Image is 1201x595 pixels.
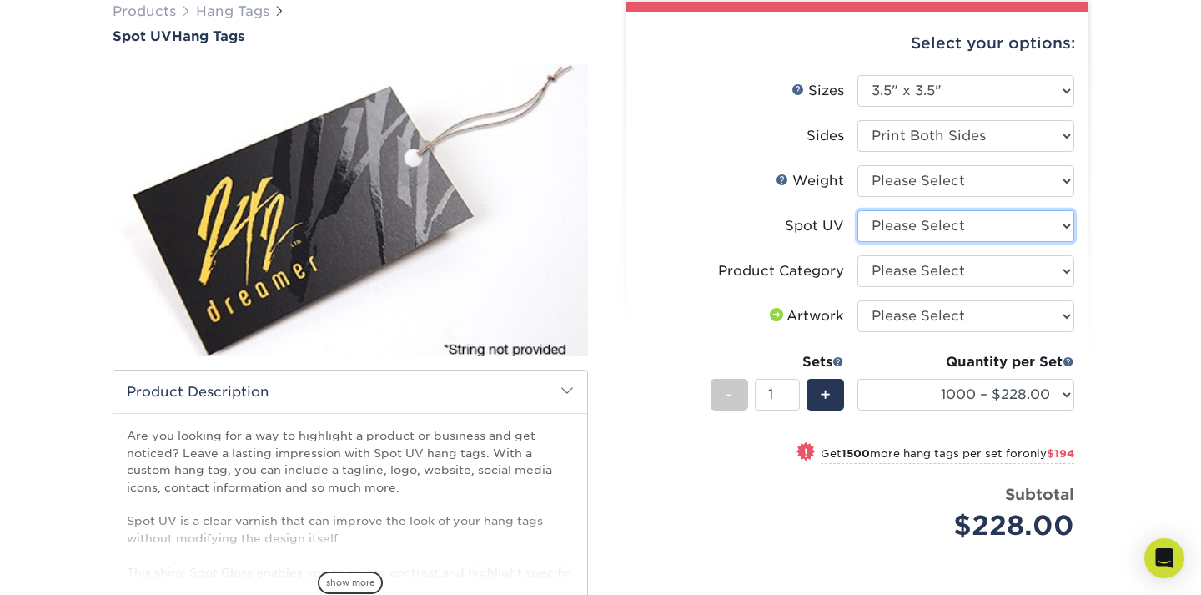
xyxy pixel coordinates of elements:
div: Weight [776,171,844,191]
div: Sizes [791,81,844,101]
small: Get more hang tags per set for [821,447,1074,464]
strong: Subtotal [1005,485,1074,503]
strong: 1500 [842,447,870,460]
div: Quantity per Set [857,352,1074,372]
div: $228.00 [870,506,1074,546]
a: Products [113,3,176,19]
div: Sides [807,126,844,146]
img: Spot UV 01 [113,46,588,375]
a: Hang Tags [196,3,269,19]
span: - [726,382,733,407]
div: Product Category [718,261,844,281]
span: show more [318,572,383,594]
div: Select your options: [640,12,1075,75]
div: Spot UV [785,216,844,236]
span: ! [804,444,808,461]
span: + [820,382,831,407]
h1: Hang Tags [113,28,588,44]
div: Artwork [766,306,844,326]
span: Spot UV [113,28,172,44]
div: Open Intercom Messenger [1144,538,1184,578]
span: only [1023,447,1074,460]
iframe: Google Customer Reviews [4,544,142,589]
span: $194 [1047,447,1074,460]
div: Sets [711,352,844,372]
h2: Product Description [113,371,587,413]
a: Spot UVHang Tags [113,28,588,44]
